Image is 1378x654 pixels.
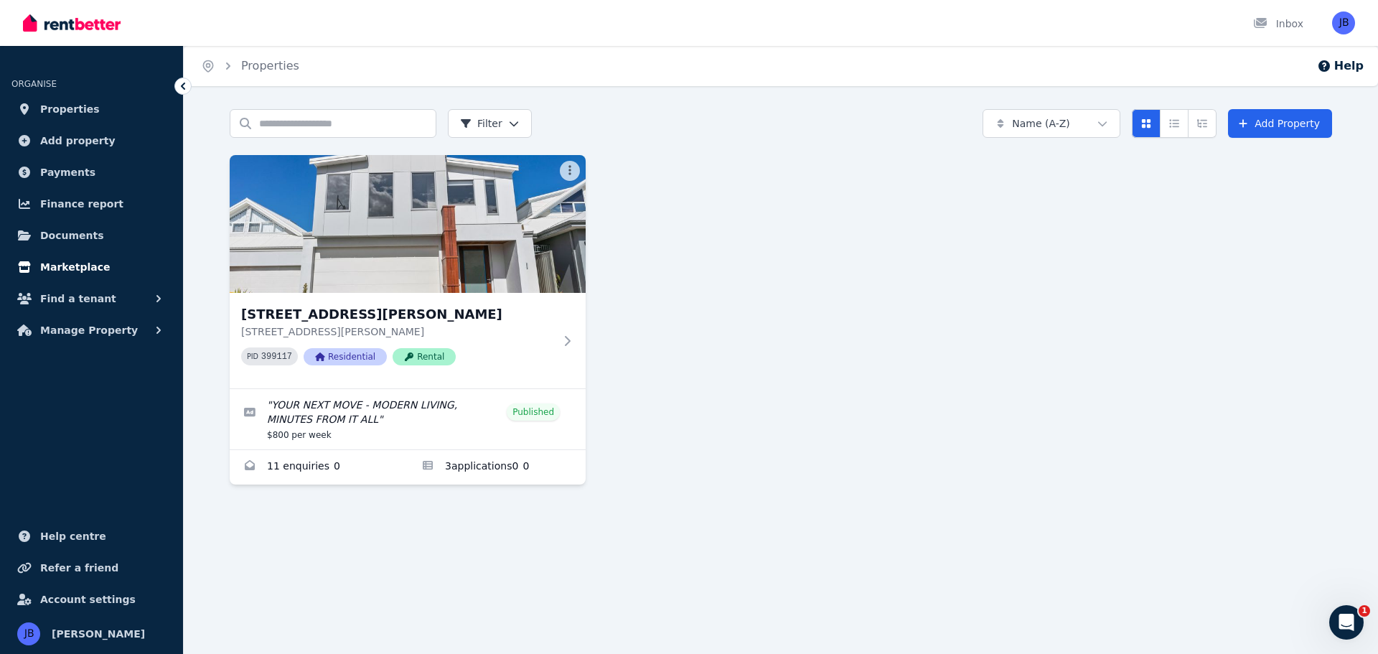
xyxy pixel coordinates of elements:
[393,348,456,365] span: Rental
[1132,109,1161,138] button: Card view
[11,126,172,155] a: Add property
[40,227,104,244] span: Documents
[1012,116,1070,131] span: Name (A-Z)
[40,195,123,212] span: Finance report
[11,522,172,551] a: Help centre
[23,12,121,34] img: RentBetter
[11,585,172,614] a: Account settings
[304,348,387,365] span: Residential
[40,290,116,307] span: Find a tenant
[448,109,532,138] button: Filter
[1160,109,1189,138] button: Compact list view
[40,258,110,276] span: Marketplace
[40,528,106,545] span: Help centre
[1329,605,1364,640] iframe: Intercom live chat
[1317,57,1364,75] button: Help
[184,46,317,86] nav: Breadcrumb
[40,591,136,608] span: Account settings
[241,59,299,73] a: Properties
[40,132,116,149] span: Add property
[983,109,1120,138] button: Name (A-Z)
[11,95,172,123] a: Properties
[52,625,145,643] span: [PERSON_NAME]
[247,352,258,360] small: PID
[1253,17,1303,31] div: Inbox
[11,284,172,313] button: Find a tenant
[230,155,586,293] img: 7 Laddon Rd, Clarkson
[1132,109,1217,138] div: View options
[1228,109,1332,138] a: Add Property
[11,221,172,250] a: Documents
[408,450,586,485] a: Applications for 7 Laddon Rd, Clarkson
[11,316,172,345] button: Manage Property
[230,389,586,449] a: Edit listing: YOUR NEXT MOVE - MODERN LIVING, MINUTES FROM IT ALL
[230,155,586,388] a: 7 Laddon Rd, Clarkson[STREET_ADDRESS][PERSON_NAME][STREET_ADDRESS][PERSON_NAME]PID 399117Resident...
[11,79,57,89] span: ORGANISE
[261,352,292,362] code: 399117
[241,324,554,339] p: [STREET_ADDRESS][PERSON_NAME]
[1332,11,1355,34] img: JACQUELINE BARRY
[241,304,554,324] h3: [STREET_ADDRESS][PERSON_NAME]
[40,322,138,339] span: Manage Property
[560,161,580,181] button: More options
[11,553,172,582] a: Refer a friend
[460,116,502,131] span: Filter
[40,101,100,118] span: Properties
[40,164,95,181] span: Payments
[1188,109,1217,138] button: Expanded list view
[11,158,172,187] a: Payments
[40,559,118,576] span: Refer a friend
[11,253,172,281] a: Marketplace
[1359,605,1370,617] span: 1
[11,190,172,218] a: Finance report
[230,450,408,485] a: Enquiries for 7 Laddon Rd, Clarkson
[17,622,40,645] img: JACQUELINE BARRY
